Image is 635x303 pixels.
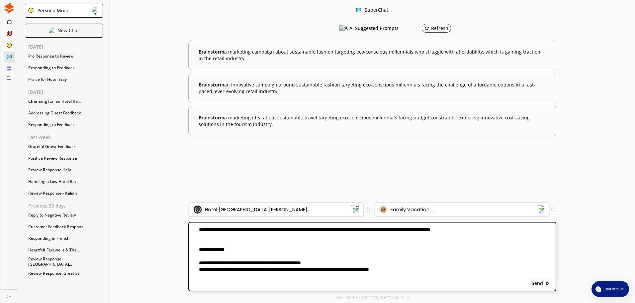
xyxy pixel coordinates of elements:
[25,177,103,187] div: Handling a Low Hotel Rati...
[551,208,555,212] img: Tooltip Icon
[424,26,448,31] div: Refresh
[199,114,224,121] span: Brainstorm
[25,188,103,198] div: Review Response - Italian
[379,206,387,214] img: Audience Icon
[356,7,361,13] img: Close
[1,290,18,301] a: Close
[57,28,79,33] p: New Chat
[28,203,103,209] p: Previous 30 days
[25,210,103,220] div: Reply to Negative Review
[194,206,202,214] img: Brand Icon
[199,114,546,127] b: a marketing idea about sustainable travel targeting eco-conscious millennials facing budget const...
[205,207,310,212] div: Hotel [GEOGRAPHIC_DATA][PERSON_NAME]...
[7,294,11,298] img: Close
[391,207,434,212] div: Family Vacation ...
[199,49,224,55] span: Brainstorm
[25,233,103,243] div: Responding in French
[28,89,103,95] p: [DATE]
[25,245,103,255] div: Heartfelt Farewells & Tha...
[4,3,15,14] img: Close
[199,81,546,94] b: an innovative campaign around sustainable fashion targeting eco-conscious millennials facing the ...
[424,26,429,31] img: Refresh
[25,280,103,290] div: Hotel Guest Review Reply
[25,120,103,130] div: Responding to Feedback
[92,7,100,15] img: Close
[199,81,224,88] span: Brainstorm
[25,165,103,175] div: Review Response Help
[25,108,103,118] div: Addressing Guest Feedback
[601,286,625,292] span: Chat with us
[25,257,103,267] div: Review Response: [GEOGRAPHIC_DATA]...
[591,281,629,297] button: atlas-launcher
[25,142,103,152] div: Grateful Guest Feedback
[28,135,103,140] p: Last Week
[335,295,409,300] p: GPT 4o + Supercopy Persona-AI 3
[545,281,550,286] img: Close
[366,208,370,212] img: Tooltip Icon
[199,49,546,62] b: a marketing campaign about sustainable fashion targeting eco-conscious millennials who struggle w...
[25,63,103,73] div: Responding to Feedback
[25,153,103,163] div: Positive Review Response
[25,75,103,84] div: Praise for Hotel Stay
[349,23,399,33] h3: AI Suggested Prompts
[339,25,348,31] img: AI Suggested Prompts
[25,222,103,232] div: Customer Feedback Respons...
[350,205,359,214] img: Dropdown Icon
[49,28,54,33] img: Close
[35,8,69,13] div: Persona Mode
[28,7,34,13] img: Close
[25,268,103,278] div: Review Response: Great St...
[28,44,103,50] p: [DATE]
[365,7,388,14] div: SuperChat
[532,281,543,286] b: Send
[25,96,103,106] div: Charming Italian Hotel Re...
[536,205,545,214] img: Dropdown Icon
[25,51,103,61] div: Pro Response to Review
